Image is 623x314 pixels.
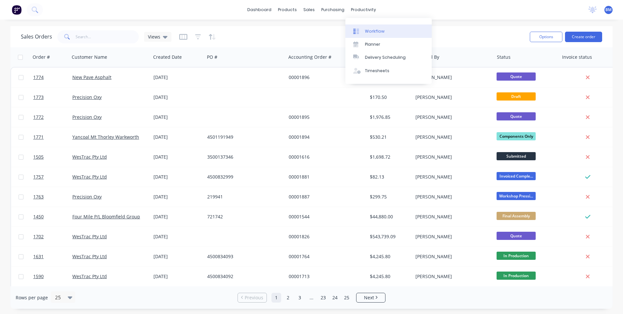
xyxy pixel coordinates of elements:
div: 00001894 [289,134,361,140]
div: 00001616 [289,154,361,160]
div: purchasing [318,5,348,15]
a: WesTrac Pty Ltd [72,154,107,160]
div: $4,245.80 [370,253,408,260]
div: Created Date [153,54,182,60]
span: Previous [245,294,263,301]
div: [DATE] [153,74,202,81]
div: Customer Name [72,54,107,60]
span: 1505 [33,154,44,160]
a: WesTrac Pty Ltd [72,253,107,259]
span: 1774 [33,74,44,81]
div: [PERSON_NAME] [415,273,488,280]
a: Precision Oxy [72,94,102,100]
div: 4500834093 [207,253,280,260]
div: $1,976.85 [370,114,408,120]
a: Yancoal Mt Thorley Warkworth [72,134,139,140]
div: 00001544 [289,213,361,220]
button: Create order [565,32,602,42]
div: 00001887 [289,194,361,200]
span: BM [605,7,612,13]
a: Precision Oxy [72,114,102,120]
span: 1631 [33,253,44,260]
div: $82.13 [370,174,408,180]
span: 1450 [33,213,44,220]
img: Factory [12,5,22,15]
a: WesTrac Pty Ltd [72,273,107,279]
a: Page 3 [295,293,305,303]
div: Timesheets [365,68,389,74]
div: 3500137346 [207,154,280,160]
div: [PERSON_NAME] [415,154,488,160]
a: Page 1 is your current page [271,293,281,303]
div: [DATE] [153,233,202,240]
span: Submitted [497,152,536,160]
div: [DATE] [153,174,202,180]
div: 721742 [207,213,280,220]
a: Four Mile P/L Bloomfield Group [72,213,140,220]
span: Quote [497,112,536,120]
div: [PERSON_NAME] [415,213,488,220]
div: [DATE] [153,114,202,120]
a: 1702 [33,227,72,246]
span: Rows per page [16,294,48,301]
span: 1590 [33,273,44,280]
a: 1772 [33,107,72,127]
div: [DATE] [153,94,202,101]
div: [PERSON_NAME] [415,134,488,140]
div: [DATE] [153,134,202,140]
span: Quote [497,232,536,240]
div: Invoice status [562,54,592,60]
a: Page 23 [318,293,328,303]
a: Timesheets [345,64,432,77]
a: Page 24 [330,293,340,303]
span: In Production [497,252,536,260]
div: PO # [207,54,217,60]
div: Status [497,54,511,60]
span: Draft [497,92,536,101]
div: 4500834092 [207,273,280,280]
div: 00001764 [289,253,361,260]
a: 1773 [33,87,72,107]
span: 1763 [33,194,44,200]
a: 1631 [33,247,72,266]
span: 1702 [33,233,44,240]
div: [PERSON_NAME] [415,74,488,81]
div: [DATE] [153,253,202,260]
a: Next page [356,294,385,301]
div: Delivery Scheduling [365,55,406,60]
a: WesTrac Pty Ltd [72,233,107,240]
a: 1757 [33,167,72,187]
div: sales [300,5,318,15]
div: 00001713 [289,273,361,280]
a: Planner [345,38,432,51]
div: $170.50 [370,94,408,101]
a: Previous page [238,294,267,301]
div: [PERSON_NAME] [415,233,488,240]
div: Order # [33,54,50,60]
div: [DATE] [153,154,202,160]
a: 1774 [33,68,72,87]
span: Invoiced Comple... [497,172,536,180]
a: Precision Oxy [72,194,102,200]
a: 1590 [33,267,72,286]
span: Final Assembly [497,212,536,220]
button: Options [530,32,562,42]
div: Workflow [365,28,384,34]
a: Page 25 [342,293,352,303]
div: $4,245.80 [370,273,408,280]
div: [PERSON_NAME] [415,94,488,101]
div: 4501191949 [207,134,280,140]
a: Page 2 [283,293,293,303]
span: Workshop Pressi... [497,192,536,200]
div: $1,698.72 [370,154,408,160]
div: 00001895 [289,114,361,120]
div: [PERSON_NAME] [415,114,488,120]
div: productivity [348,5,379,15]
span: Quote [497,72,536,81]
div: 219941 [207,194,280,200]
div: 4500832999 [207,174,280,180]
a: 1505 [33,147,72,167]
span: 1773 [33,94,44,101]
div: Planner [365,41,380,47]
div: products [275,5,300,15]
